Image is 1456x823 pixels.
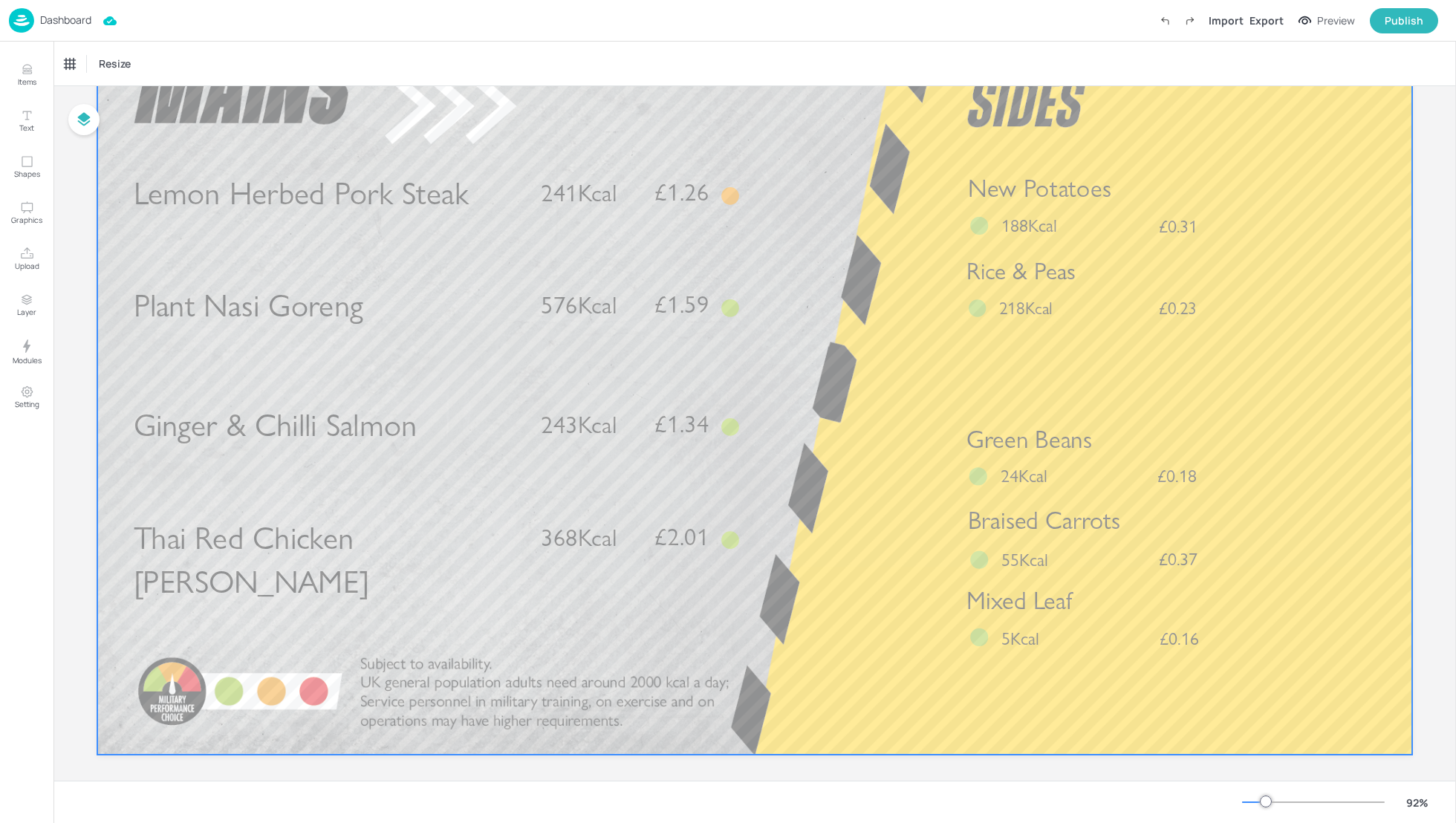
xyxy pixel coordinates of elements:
span: Resize [96,56,134,71]
span: Mixed Leaf [966,585,1072,615]
span: £0.16 [1160,630,1199,648]
span: Rice & Peas [966,257,1076,285]
p: Dashboard [40,15,91,25]
span: Lemon Herbed Pork Steak [134,175,469,213]
span: 243Kcal [541,410,617,439]
span: £2.01 [654,525,709,549]
span: 368Kcal [541,523,617,552]
span: £0.37 [1159,550,1198,568]
span: Green Beans [966,425,1092,455]
span: 55Kcal [1001,548,1048,570]
span: £0.23 [1159,300,1197,317]
span: Plant Nasi Goreng [134,287,363,325]
label: Redo (Ctrl + Y) [1177,8,1203,33]
div: Import [1209,13,1244,28]
span: New Potatoes [968,174,1111,204]
span: 5Kcal [1001,628,1039,650]
span: Braised Carrots [968,506,1121,536]
span: £1.59 [654,293,709,317]
label: Undo (Ctrl + Z) [1152,8,1177,33]
span: Thai Red Chicken [PERSON_NAME] [134,518,369,601]
span: £0.18 [1157,466,1197,484]
span: £1.34 [654,412,709,436]
span: Ginger & Chilli Salmon [134,406,417,444]
div: Publish [1385,13,1423,29]
span: £0.31 [1159,217,1198,235]
button: Publish [1370,8,1438,33]
div: 92 % [1400,795,1435,810]
span: 241Kcal [541,179,617,208]
div: Preview [1317,13,1355,29]
span: £1.26 [654,181,709,205]
button: Preview [1290,10,1364,32]
div: Export [1249,13,1284,28]
span: 218Kcal [999,297,1053,319]
img: logo-86c26b7e.jpg [9,8,34,33]
span: 576Kcal [541,291,617,320]
span: 188Kcal [1001,215,1057,237]
span: 24Kcal [1001,465,1047,487]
